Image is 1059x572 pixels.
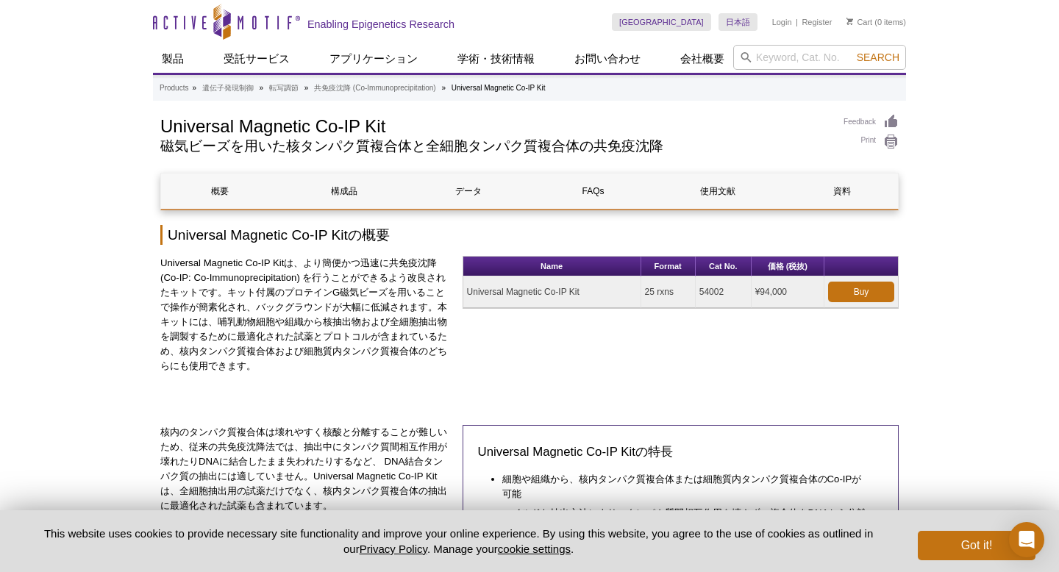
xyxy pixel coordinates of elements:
[160,114,829,136] h1: Universal Magnetic Co-IP Kit
[733,45,906,70] input: Keyword, Cat. No.
[659,174,776,209] a: 使用文献
[269,82,299,95] a: 転写調節
[846,13,906,31] li: (0 items)
[641,276,696,308] td: 25 rxns
[752,257,824,276] th: 価格 (税抜)
[321,45,427,73] a: アプリケーション
[160,425,452,513] p: 核内のタンパク質複合体は壊れやすく核酸と分離することが難しいため、従来の共免疫沈降法では、抽出中にタンパク質間相互作用が壊れたりDNAに結合したまま失われたりするなど、 DNA結合タンパク質の抽...
[535,174,652,209] a: FAQs
[260,84,264,92] li: »
[844,134,899,150] a: Print
[696,257,752,276] th: Cat No.
[696,276,752,308] td: 54002
[452,84,546,92] li: Universal Magnetic Co-IP Kit
[828,282,894,302] a: Buy
[784,174,901,209] a: 資料
[410,174,527,209] a: データ
[846,18,853,25] img: Your Cart
[852,51,904,64] button: Search
[285,174,402,209] a: 構成品
[441,84,446,92] li: »
[502,472,869,501] li: 細胞や組織から、核内タンパク質複合体または細胞質内タンパク質複合体のCo-IPが可能
[641,257,696,276] th: Format
[478,443,883,461] h3: Universal Magnetic Co-IP Kitの特長
[192,84,196,92] li: »
[304,84,309,92] li: »
[846,17,872,27] a: Cart
[857,51,899,63] span: Search
[671,45,733,73] a: 会社概要
[752,276,824,308] td: ¥94,000
[796,13,798,31] li: |
[449,45,543,73] a: 学術・技術情報
[307,18,454,31] h2: Enabling Epigenetics Research
[566,45,649,73] a: お問い合わせ
[202,82,254,95] a: 遺伝子発現制御
[160,225,899,245] h2: Universal Magnetic Co-IP Kitの概要
[463,276,641,308] td: Universal Magnetic Co-IP Kit
[719,13,757,31] a: 日本語
[612,13,711,31] a: [GEOGRAPHIC_DATA]
[844,114,899,130] a: Feedback
[1009,522,1044,557] div: Open Intercom Messenger
[160,82,188,95] a: Products
[502,501,869,535] li: マイルドな抽出方法により、タンパク質間相互作用を壊さず、複合体をDNAから分離することが可能
[160,256,452,373] p: Universal Magnetic Co-IP Kitは、より簡便かつ迅速に共免疫沈降 (Co-IP: Co-Immunoprecipitation) を行うことができるよう改良されたキットで...
[215,45,299,73] a: 受託サービス
[360,543,427,555] a: Privacy Policy
[314,82,436,95] a: 共免疫沈降 (Co-Immunoprecipitation)
[24,526,894,557] p: This website uses cookies to provide necessary site functionality and improve your online experie...
[153,45,193,73] a: 製品
[802,17,832,27] a: Register
[463,257,641,276] th: Name
[161,174,278,209] a: 概要
[772,17,792,27] a: Login
[160,140,829,153] h2: 磁気ビーズを用いた核タンパク質複合体と全細胞タンパク質複合体の共免疫沈降
[498,543,571,555] button: cookie settings
[918,531,1035,560] button: Got it!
